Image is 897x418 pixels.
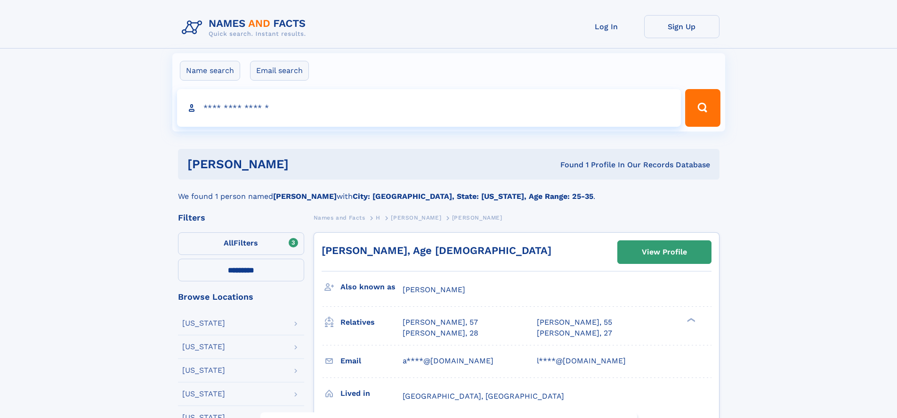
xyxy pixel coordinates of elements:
label: Name search [180,61,240,81]
a: [PERSON_NAME], 55 [537,317,612,328]
a: [PERSON_NAME] [391,212,441,223]
span: [PERSON_NAME] [403,285,465,294]
h3: Lived in [340,385,403,402]
a: H [376,212,380,223]
a: [PERSON_NAME], Age [DEMOGRAPHIC_DATA] [322,245,551,256]
div: [US_STATE] [182,367,225,374]
h3: Relatives [340,314,403,330]
b: [PERSON_NAME] [273,192,337,201]
h3: Also known as [340,279,403,295]
h1: [PERSON_NAME] [187,158,425,170]
img: Logo Names and Facts [178,15,314,41]
a: [PERSON_NAME], 57 [403,317,478,328]
div: Filters [178,213,304,222]
span: [GEOGRAPHIC_DATA], [GEOGRAPHIC_DATA] [403,392,564,401]
input: search input [177,89,681,127]
label: Filters [178,232,304,255]
div: Found 1 Profile In Our Records Database [424,160,710,170]
span: All [224,238,234,247]
div: [US_STATE] [182,390,225,398]
a: View Profile [618,241,711,263]
a: [PERSON_NAME], 28 [403,328,478,338]
h3: Email [340,353,403,369]
label: Email search [250,61,309,81]
a: [PERSON_NAME], 27 [537,328,612,338]
div: View Profile [642,241,687,263]
span: [PERSON_NAME] [452,214,502,221]
div: [US_STATE] [182,343,225,351]
b: City: [GEOGRAPHIC_DATA], State: [US_STATE], Age Range: 25-35 [353,192,593,201]
span: [PERSON_NAME] [391,214,441,221]
a: Log In [569,15,644,38]
span: H [376,214,380,221]
div: ❯ [685,317,696,323]
div: [US_STATE] [182,320,225,327]
div: We found 1 person named with . [178,180,719,202]
a: Sign Up [644,15,719,38]
button: Search Button [685,89,720,127]
a: Names and Facts [314,212,365,223]
div: Browse Locations [178,293,304,301]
